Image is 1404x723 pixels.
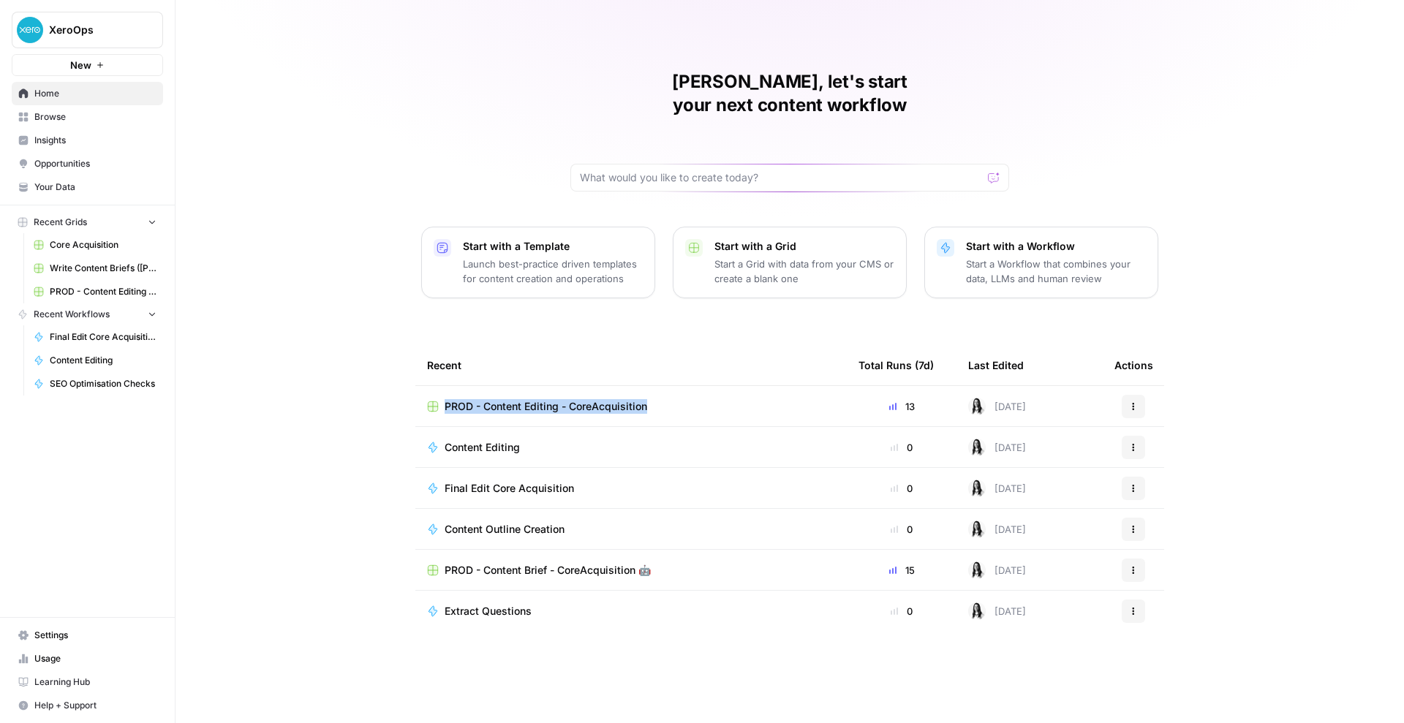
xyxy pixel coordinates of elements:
[50,238,156,251] span: Core Acquisition
[714,257,894,286] p: Start a Grid with data from your CMS or create a blank one
[27,325,163,349] a: Final Edit Core Acquisition
[49,23,137,37] span: XeroOps
[858,604,945,618] div: 0
[12,54,163,76] button: New
[427,399,835,414] a: PROD - Content Editing - CoreAcquisition
[968,480,1026,497] div: [DATE]
[12,105,163,129] a: Browse
[445,563,651,578] span: PROD - Content Brief - CoreAcquisition 🤖
[34,675,156,689] span: Learning Hub
[12,152,163,175] a: Opportunities
[27,372,163,395] a: SEO Optimisation Checks
[463,257,643,286] p: Launch best-practice driven templates for content creation and operations
[427,481,835,496] a: Final Edit Core Acquisition
[1114,345,1153,385] div: Actions
[445,522,565,537] span: Content Outline Creation
[427,604,835,618] a: Extract Questions
[34,629,156,642] span: Settings
[34,652,156,665] span: Usage
[12,303,163,325] button: Recent Workflows
[968,439,1026,456] div: [DATE]
[12,647,163,670] a: Usage
[968,439,986,456] img: zka6akx770trzh69562he2ydpv4t
[12,12,163,48] button: Workspace: XeroOps
[50,354,156,367] span: Content Editing
[50,262,156,275] span: Write Content Briefs ([PERSON_NAME])
[673,227,907,298] button: Start with a GridStart a Grid with data from your CMS or create a blank one
[968,561,1026,579] div: [DATE]
[858,440,945,455] div: 0
[12,670,163,694] a: Learning Hub
[580,170,982,185] input: What would you like to create today?
[34,110,156,124] span: Browse
[34,134,156,147] span: Insights
[968,398,1026,415] div: [DATE]
[27,280,163,303] a: PROD - Content Editing - CoreAcquisition
[27,233,163,257] a: Core Acquisition
[427,345,835,385] div: Recent
[858,563,945,578] div: 15
[968,398,986,415] img: zka6akx770trzh69562he2ydpv4t
[858,345,934,385] div: Total Runs (7d)
[968,480,986,497] img: zka6akx770trzh69562he2ydpv4t
[27,349,163,372] a: Content Editing
[570,70,1009,117] h1: [PERSON_NAME], let's start your next content workflow
[12,82,163,105] a: Home
[924,227,1158,298] button: Start with a WorkflowStart a Workflow that combines your data, LLMs and human review
[12,624,163,647] a: Settings
[714,239,894,254] p: Start with a Grid
[445,440,520,455] span: Content Editing
[34,699,156,712] span: Help + Support
[427,563,835,578] a: PROD - Content Brief - CoreAcquisition 🤖
[12,175,163,199] a: Your Data
[34,87,156,100] span: Home
[50,377,156,390] span: SEO Optimisation Checks
[12,211,163,233] button: Recent Grids
[34,216,87,229] span: Recent Grids
[34,181,156,194] span: Your Data
[858,481,945,496] div: 0
[427,522,835,537] a: Content Outline Creation
[12,694,163,717] button: Help + Support
[70,58,91,72] span: New
[50,330,156,344] span: Final Edit Core Acquisition
[34,157,156,170] span: Opportunities
[968,602,1026,620] div: [DATE]
[427,440,835,455] a: Content Editing
[968,521,1026,538] div: [DATE]
[966,239,1146,254] p: Start with a Workflow
[34,308,110,321] span: Recent Workflows
[17,17,43,43] img: XeroOps Logo
[421,227,655,298] button: Start with a TemplateLaunch best-practice driven templates for content creation and operations
[50,285,156,298] span: PROD - Content Editing - CoreAcquisition
[445,481,574,496] span: Final Edit Core Acquisition
[445,399,647,414] span: PROD - Content Editing - CoreAcquisition
[12,129,163,152] a: Insights
[27,257,163,280] a: Write Content Briefs ([PERSON_NAME])
[968,345,1024,385] div: Last Edited
[445,604,532,618] span: Extract Questions
[858,522,945,537] div: 0
[968,521,986,538] img: zka6akx770trzh69562he2ydpv4t
[968,561,986,579] img: zka6akx770trzh69562he2ydpv4t
[463,239,643,254] p: Start with a Template
[968,602,986,620] img: zka6akx770trzh69562he2ydpv4t
[966,257,1146,286] p: Start a Workflow that combines your data, LLMs and human review
[858,399,945,414] div: 13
